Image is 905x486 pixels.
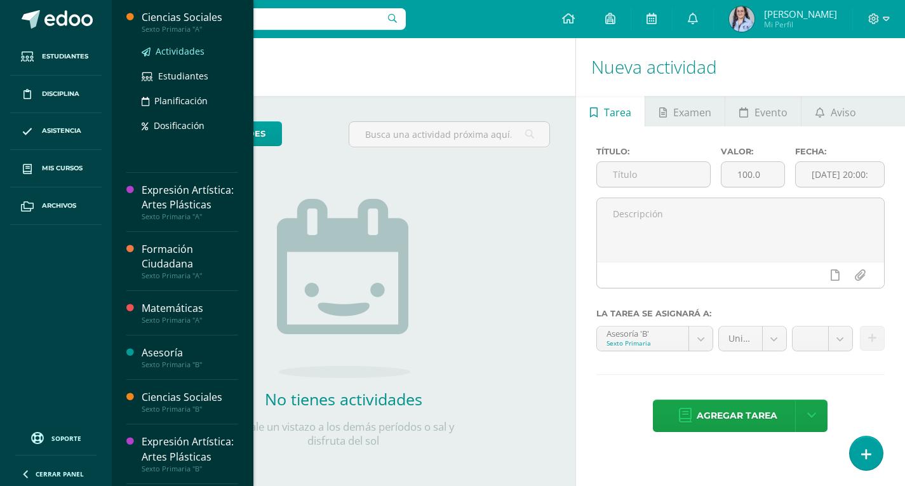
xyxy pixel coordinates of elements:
a: Soporte [15,429,97,446]
a: Actividades [142,44,238,58]
span: Examen [673,97,711,128]
a: Disciplina [10,76,102,113]
span: Tarea [604,97,631,128]
a: Expresión Artística: Artes PlásticasSexto Primaria "A" [142,183,238,221]
span: Mis cursos [42,163,83,173]
a: Mis cursos [10,150,102,187]
div: Sexto Primaria "B" [142,405,238,414]
span: Archivos [42,201,76,211]
a: Estudiantes [10,38,102,76]
span: Mi Perfil [764,19,837,30]
div: Expresión Artística: Artes Plásticas [142,435,238,464]
div: Formación Ciudadana [142,242,238,271]
div: Sexto Primaria "A" [142,25,238,34]
div: Expresión Artística: Artes Plásticas [142,183,238,212]
h2: No tienes actividades [217,388,471,410]
p: Échale un vistazo a los demás períodos o sal y disfruta del sol [217,420,471,448]
label: La tarea se asignará a: [596,309,885,318]
div: Sexto Primaria "A" [142,212,238,221]
div: Sexto Primaria "B" [142,360,238,369]
span: Estudiantes [42,51,88,62]
a: Ciencias SocialesSexto Primaria "A" [142,10,238,34]
div: Sexto Primaria [607,339,680,348]
label: Título: [596,147,711,156]
a: Dosificación [142,118,238,133]
div: Ciencias Sociales [142,390,238,405]
span: Evento [754,97,788,128]
span: Estudiantes [158,70,208,82]
span: Dosificación [154,119,204,132]
a: Unidad 4 [719,327,786,351]
span: Unidad 4 [728,327,753,351]
span: [PERSON_NAME] [764,8,837,20]
a: Tarea [576,96,645,126]
a: Asesoría 'B'Sexto Primaria [597,327,713,351]
input: Busca una actividad próxima aquí... [349,122,549,147]
div: Sexto Primaria "B" [142,464,238,473]
a: Expresión Artística: Artes PlásticasSexto Primaria "B" [142,435,238,473]
a: Ciencias SocialesSexto Primaria "B" [142,390,238,414]
a: Estudiantes [142,69,238,83]
label: Valor: [721,147,786,156]
a: Archivos [10,187,102,225]
img: no_activities.png [277,199,410,378]
label: Fecha: [795,147,885,156]
a: Planificación [142,93,238,108]
input: Busca un usuario... [120,8,406,30]
a: AsesoríaSexto Primaria "B" [142,346,238,369]
a: Examen [645,96,725,126]
span: Disciplina [42,89,79,99]
h1: Nueva actividad [591,38,890,96]
div: Sexto Primaria "A" [142,271,238,280]
input: Título [597,162,710,187]
div: Ciencias Sociales [142,10,238,25]
span: Agregar tarea [697,400,777,431]
div: Sexto Primaria "A" [142,316,238,325]
div: Asesoría 'B' [607,327,680,339]
div: Asesoría [142,346,238,360]
a: Evento [725,96,801,126]
span: Aviso [831,97,856,128]
a: Asistencia [10,113,102,151]
a: MatemáticasSexto Primaria "A" [142,301,238,325]
a: Aviso [801,96,869,126]
h1: Actividades [127,38,560,96]
a: Formación CiudadanaSexto Primaria "A" [142,242,238,280]
div: Matemáticas [142,301,238,316]
img: 6b2a22d55b414d4f55c89939e02c2f09.png [729,6,754,32]
input: Fecha de entrega [796,162,884,187]
span: Planificación [154,95,208,107]
span: Soporte [51,434,81,443]
span: Actividades [156,45,204,57]
span: Cerrar panel [36,469,84,478]
input: Puntos máximos [721,162,785,187]
span: Asistencia [42,126,81,136]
